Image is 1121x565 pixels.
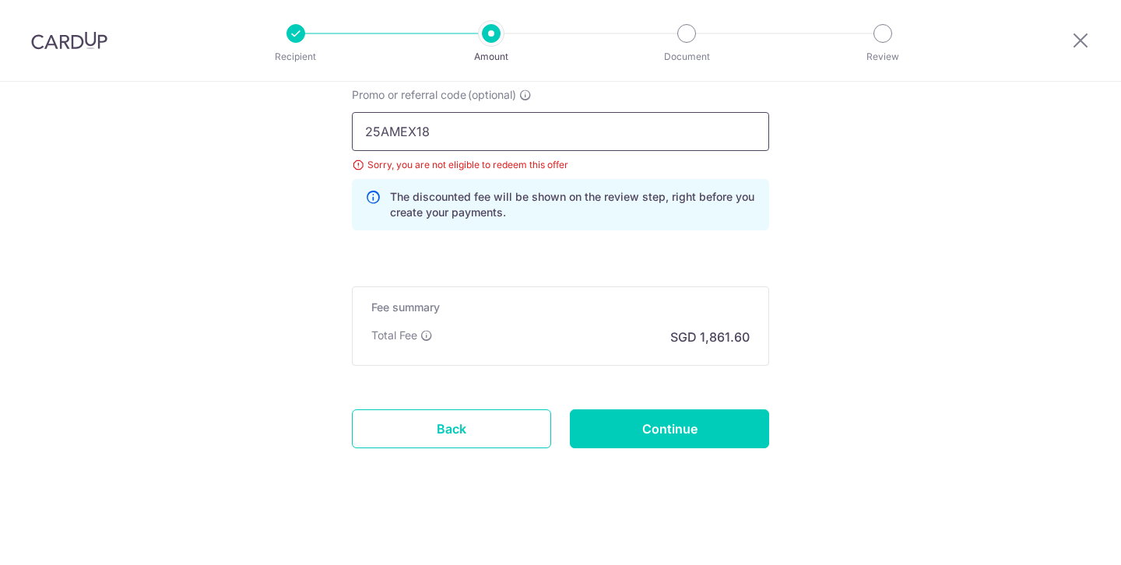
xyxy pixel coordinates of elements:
[390,189,756,220] p: The discounted fee will be shown on the review step, right before you create your payments.
[371,328,417,343] p: Total Fee
[371,300,750,315] h5: Fee summary
[468,87,516,103] span: (optional)
[238,49,353,65] p: Recipient
[36,11,68,25] span: Help
[629,49,744,65] p: Document
[31,31,107,50] img: CardUp
[570,409,769,448] input: Continue
[434,49,549,65] p: Amount
[825,49,940,65] p: Review
[352,87,466,103] span: Promo or referral code
[352,157,769,173] div: Sorry, you are not eligible to redeem this offer
[670,328,750,346] p: SGD 1,861.60
[352,409,551,448] a: Back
